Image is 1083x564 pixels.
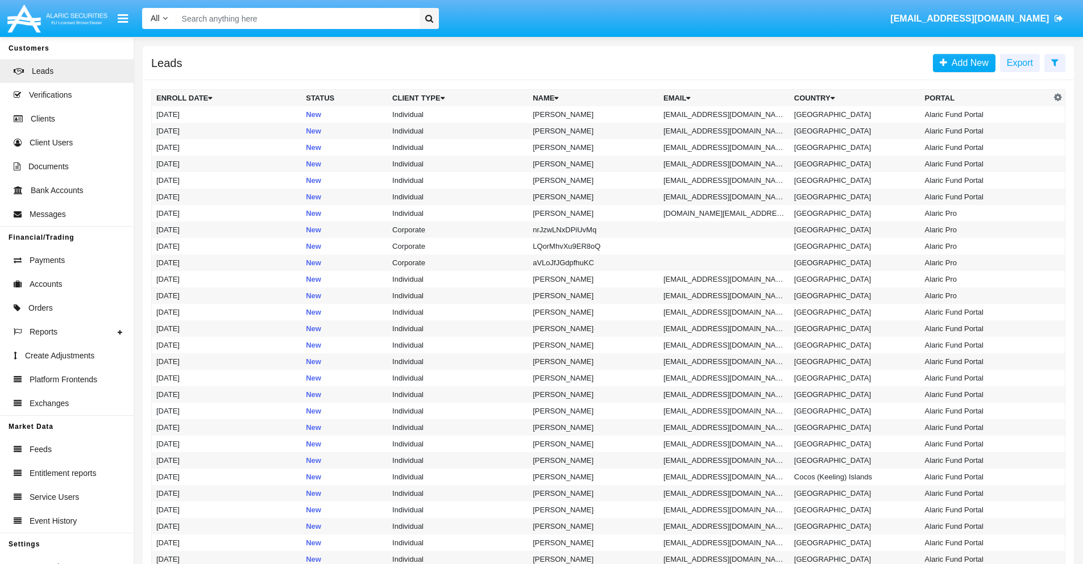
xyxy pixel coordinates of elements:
[790,123,920,139] td: [GEOGRAPHIC_DATA]
[152,287,302,304] td: [DATE]
[30,137,73,149] span: Client Users
[152,485,302,502] td: [DATE]
[790,90,920,107] th: Country
[301,452,388,469] td: New
[301,403,388,419] td: New
[920,90,1051,107] th: Portal
[388,403,528,419] td: Individual
[388,205,528,222] td: Individual
[659,469,790,485] td: [EMAIL_ADDRESS][DOMAIN_NAME]
[920,419,1051,436] td: Alaric Fund Portal
[152,139,302,156] td: [DATE]
[152,534,302,551] td: [DATE]
[920,123,1051,139] td: Alaric Fund Portal
[920,304,1051,320] td: Alaric Fund Portal
[388,419,528,436] td: Individual
[528,469,659,485] td: [PERSON_NAME]
[301,485,388,502] td: New
[152,386,302,403] td: [DATE]
[152,502,302,518] td: [DATE]
[30,326,57,338] span: Reports
[528,139,659,156] td: [PERSON_NAME]
[528,90,659,107] th: Name
[528,485,659,502] td: [PERSON_NAME]
[920,386,1051,403] td: Alaric Fund Portal
[528,518,659,534] td: [PERSON_NAME]
[659,90,790,107] th: Email
[388,534,528,551] td: Individual
[152,254,302,271] td: [DATE]
[790,222,920,238] td: [GEOGRAPHIC_DATA]
[920,320,1051,337] td: Alaric Fund Portal
[790,502,920,518] td: [GEOGRAPHIC_DATA]
[152,271,302,287] td: [DATE]
[301,304,388,320] td: New
[920,518,1051,534] td: Alaric Fund Portal
[659,123,790,139] td: [EMAIL_ADDRESS][DOMAIN_NAME]
[301,534,388,551] td: New
[659,106,790,123] td: [EMAIL_ADDRESS][DOMAIN_NAME]
[152,403,302,419] td: [DATE]
[301,222,388,238] td: New
[301,172,388,189] td: New
[301,337,388,353] td: New
[388,238,528,254] td: Corporate
[920,485,1051,502] td: Alaric Fund Portal
[659,386,790,403] td: [EMAIL_ADDRESS][DOMAIN_NAME]
[28,302,53,314] span: Orders
[388,320,528,337] td: Individual
[30,467,97,479] span: Entitlement reports
[947,58,989,68] span: Add New
[790,189,920,205] td: [GEOGRAPHIC_DATA]
[1007,58,1033,68] span: Export
[152,436,302,452] td: [DATE]
[528,403,659,419] td: [PERSON_NAME]
[528,222,659,238] td: nrJzwLNxDPiUvMq
[790,238,920,254] td: [GEOGRAPHIC_DATA]
[388,353,528,370] td: Individual
[659,172,790,189] td: [EMAIL_ADDRESS][DOMAIN_NAME]
[659,436,790,452] td: [EMAIL_ADDRESS][DOMAIN_NAME]
[920,156,1051,172] td: Alaric Fund Portal
[388,254,528,271] td: Corporate
[388,90,528,107] th: Client Type
[890,14,1049,23] span: [EMAIL_ADDRESS][DOMAIN_NAME]
[388,172,528,189] td: Individual
[152,156,302,172] td: [DATE]
[659,485,790,502] td: [EMAIL_ADDRESS][DOMAIN_NAME]
[528,320,659,337] td: [PERSON_NAME]
[790,205,920,222] td: [GEOGRAPHIC_DATA]
[659,419,790,436] td: [EMAIL_ADDRESS][DOMAIN_NAME]
[920,254,1051,271] td: Alaric Pro
[152,419,302,436] td: [DATE]
[176,8,416,29] input: Search
[301,205,388,222] td: New
[659,403,790,419] td: [EMAIL_ADDRESS][DOMAIN_NAME]
[152,238,302,254] td: [DATE]
[152,452,302,469] td: [DATE]
[301,287,388,304] td: New
[301,386,388,403] td: New
[528,353,659,370] td: [PERSON_NAME]
[790,139,920,156] td: [GEOGRAPHIC_DATA]
[28,161,69,173] span: Documents
[920,139,1051,156] td: Alaric Fund Portal
[388,337,528,353] td: Individual
[388,156,528,172] td: Individual
[920,106,1051,123] td: Alaric Fund Portal
[301,254,388,271] td: New
[920,205,1051,222] td: Alaric Pro
[152,353,302,370] td: [DATE]
[388,222,528,238] td: Corporate
[152,304,302,320] td: [DATE]
[30,515,77,527] span: Event History
[388,502,528,518] td: Individual
[659,189,790,205] td: [EMAIL_ADDRESS][DOMAIN_NAME]
[152,205,302,222] td: [DATE]
[920,353,1051,370] td: Alaric Fund Portal
[152,222,302,238] td: [DATE]
[31,113,55,125] span: Clients
[152,189,302,205] td: [DATE]
[659,518,790,534] td: [EMAIL_ADDRESS][DOMAIN_NAME]
[790,452,920,469] td: [GEOGRAPHIC_DATA]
